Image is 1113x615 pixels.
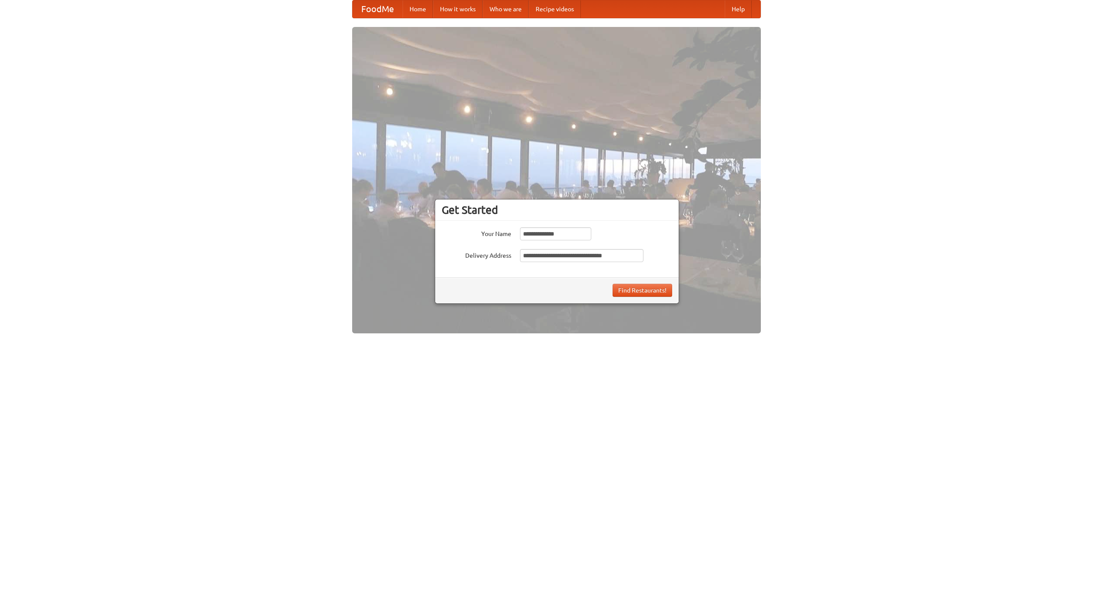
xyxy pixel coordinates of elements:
a: FoodMe [353,0,403,18]
button: Find Restaurants! [613,284,672,297]
a: Recipe videos [529,0,581,18]
a: How it works [433,0,483,18]
a: Who we are [483,0,529,18]
a: Help [725,0,752,18]
label: Delivery Address [442,249,511,260]
h3: Get Started [442,203,672,216]
a: Home [403,0,433,18]
label: Your Name [442,227,511,238]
